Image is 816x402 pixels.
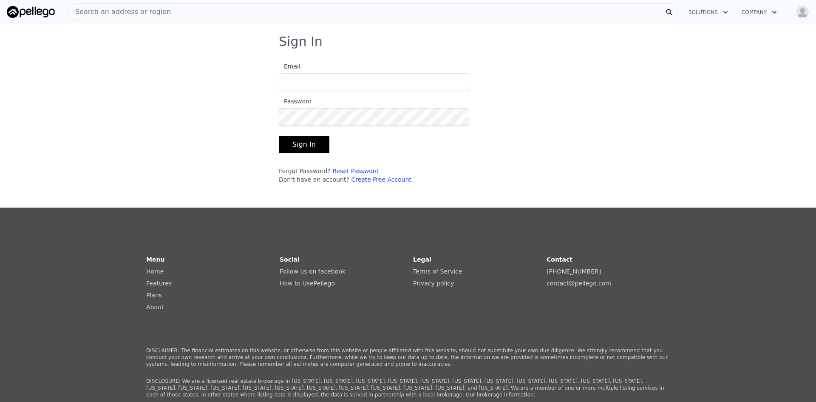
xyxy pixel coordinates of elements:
[279,73,469,91] input: Email
[146,280,172,287] a: Features
[280,280,335,287] a: How to UsePellego
[332,168,379,174] a: Reset Password
[279,167,469,184] div: Forgot Password? Don't have an account?
[547,268,601,275] a: [PHONE_NUMBER]
[146,347,670,368] p: DISCLAIMER: The financial estimates on this website, or otherwise from this website or people aff...
[279,136,329,153] button: Sign In
[279,34,537,49] h3: Sign In
[68,7,171,17] span: Search an address or region
[279,108,469,126] input: Password
[146,292,162,299] a: Plans
[146,268,164,275] a: Home
[280,256,300,263] strong: Social
[279,63,300,70] span: Email
[146,378,670,398] p: DISCLOSURE: We are a licensed real estate brokerage in [US_STATE], [US_STATE], [US_STATE], [US_ST...
[682,5,735,20] button: Solutions
[146,304,164,311] a: About
[146,256,164,263] strong: Menu
[413,280,454,287] a: Privacy policy
[413,268,462,275] a: Terms of Service
[280,268,346,275] a: Follow us on facebook
[547,280,611,287] a: contact@pellego.com
[796,5,809,19] img: avatar
[735,5,784,20] button: Company
[547,256,572,263] strong: Contact
[413,256,431,263] strong: Legal
[7,6,55,18] img: Pellego
[351,176,411,183] a: Create Free Account
[279,98,312,105] span: Password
